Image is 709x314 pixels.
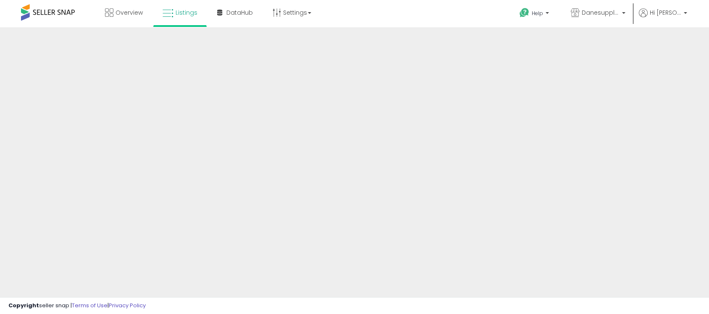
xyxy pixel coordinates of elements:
[532,10,543,17] span: Help
[226,8,253,17] span: DataHub
[650,8,681,17] span: Hi [PERSON_NAME]
[72,301,108,309] a: Terms of Use
[582,8,620,17] span: Danesupplyco
[8,301,39,309] strong: Copyright
[513,1,557,27] a: Help
[176,8,197,17] span: Listings
[519,8,530,18] i: Get Help
[109,301,146,309] a: Privacy Policy
[8,302,146,310] div: seller snap | |
[639,8,687,27] a: Hi [PERSON_NAME]
[116,8,143,17] span: Overview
